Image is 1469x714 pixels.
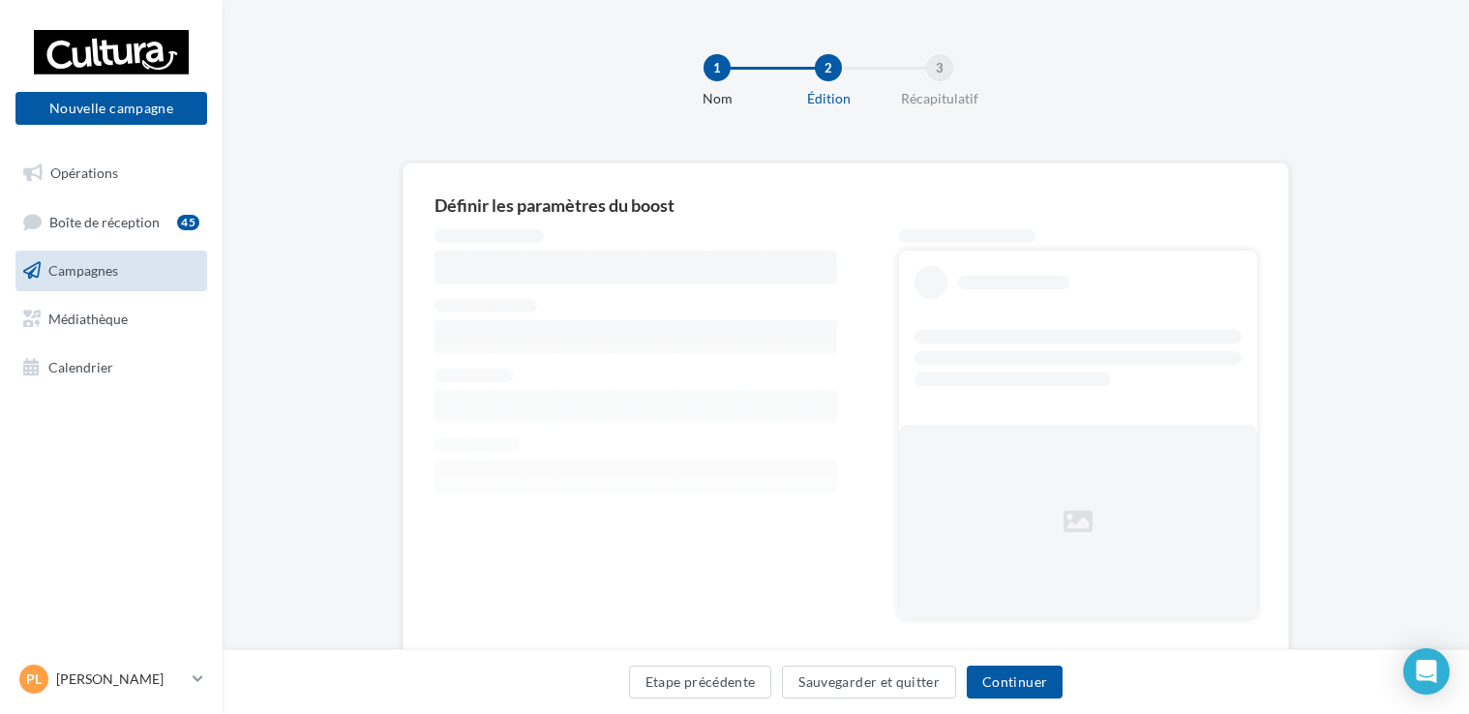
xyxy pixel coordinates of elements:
span: Médiathèque [48,311,128,327]
a: Boîte de réception45 [12,201,211,243]
a: PL [PERSON_NAME] [15,661,207,698]
button: Nouvelle campagne [15,92,207,125]
div: 1 [704,54,731,81]
span: Calendrier [48,358,113,374]
div: Nom [655,89,779,108]
p: [PERSON_NAME] [56,669,185,689]
div: Récapitulatif [878,89,1002,108]
span: PL [26,669,42,689]
a: Campagnes [12,251,211,291]
button: Etape précédente [629,666,772,699]
div: Définir les paramètres du boost [435,196,675,214]
div: 3 [926,54,953,81]
span: Boîte de réception [49,213,160,229]
button: Continuer [967,666,1063,699]
span: Opérations [50,164,118,181]
a: Calendrier [12,347,211,388]
a: Médiathèque [12,299,211,340]
span: Campagnes [48,262,118,279]
button: Sauvegarder et quitter [782,666,956,699]
div: 45 [177,215,199,230]
div: 2 [815,54,842,81]
a: Opérations [12,153,211,193]
div: Édition [766,89,890,108]
div: Open Intercom Messenger [1403,648,1450,695]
